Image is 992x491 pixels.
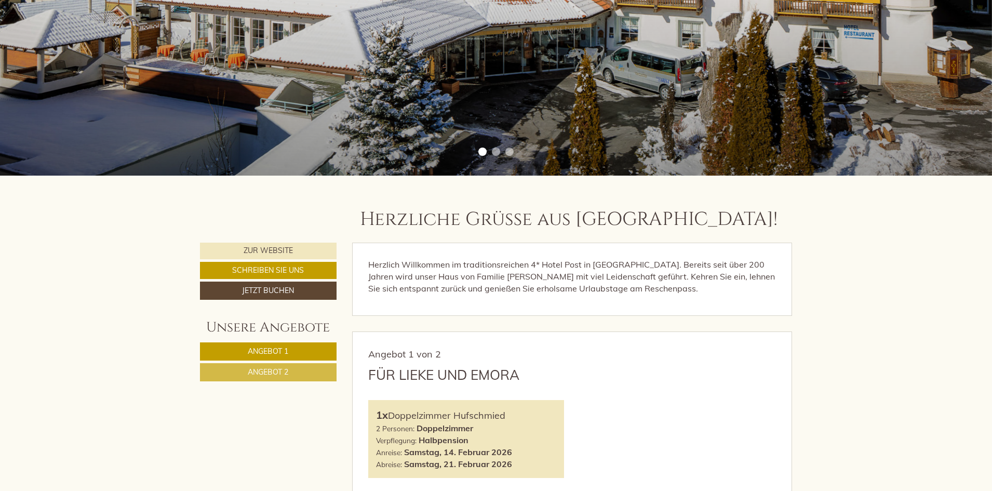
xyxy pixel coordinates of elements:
a: Schreiben Sie uns [200,262,337,279]
h1: Herzliche Grüße aus [GEOGRAPHIC_DATA]! [360,209,777,230]
b: Halbpension [419,435,468,445]
a: Zur Website [200,243,337,259]
a: Jetzt buchen [200,282,337,300]
b: 1x [376,408,388,421]
small: 2 Personen: [376,424,414,433]
div: Unsere Angebote [200,318,337,337]
span: Angebot 1 [248,347,288,356]
small: Anreise: [376,448,402,457]
b: Doppelzimmer [417,423,473,433]
b: Samstag, 14. Februar 2026 [404,447,512,457]
span: Angebot 2 [248,367,288,377]
b: Samstag, 21. Februar 2026 [404,459,512,469]
div: Doppelzimmer Hufschmied [376,408,557,423]
span: Angebot 1 von 2 [368,348,441,360]
small: Verpflegung: [376,436,417,445]
p: Herzlich Willkommen im traditionsreichen 4* Hotel Post in [GEOGRAPHIC_DATA]. Bereits seit über 20... [368,259,776,295]
small: Abreise: [376,460,402,469]
div: für Lieke und Emora [368,365,519,384]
